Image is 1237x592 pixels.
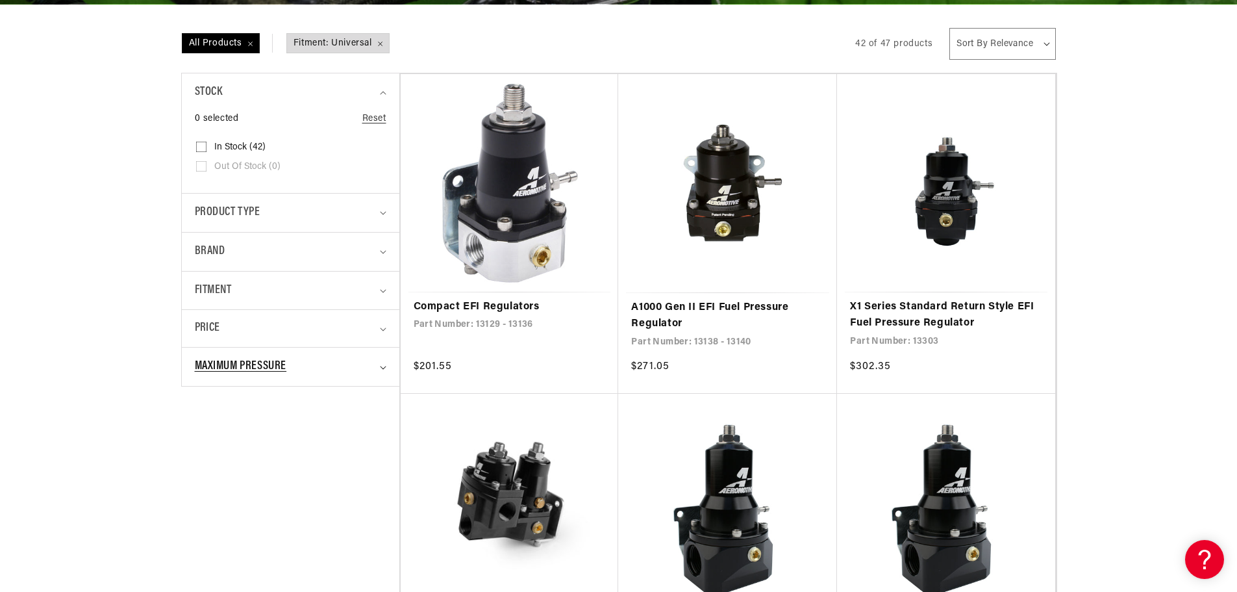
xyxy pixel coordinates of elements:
[182,34,259,53] span: All Products
[850,299,1042,332] a: X1 Series Standard Return Style EFI Fuel Pressure Regulator
[195,112,239,126] span: 0 selected
[195,281,232,300] span: Fitment
[631,300,824,333] a: A1000 Gen II EFI Fuel Pressure Regulator
[195,83,223,102] span: Stock
[195,242,225,261] span: Brand
[286,34,390,53] a: Fitment: Universal
[195,310,386,347] summary: Price
[195,357,287,376] span: Maximum Pressure
[214,142,266,153] span: In stock (42)
[195,320,220,337] span: Price
[287,34,389,53] span: Fitment: Universal
[855,39,932,49] span: 42 of 47 products
[195,73,386,112] summary: Stock (0 selected)
[195,348,386,386] summary: Maximum Pressure (0 selected)
[195,233,386,271] summary: Brand (0 selected)
[414,299,606,316] a: Compact EFI Regulators
[195,272,386,310] summary: Fitment (1 selected)
[195,194,386,232] summary: Product type (0 selected)
[214,161,281,173] span: Out of stock (0)
[195,203,260,222] span: Product type
[181,34,286,53] a: All Products
[362,112,386,126] a: Reset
